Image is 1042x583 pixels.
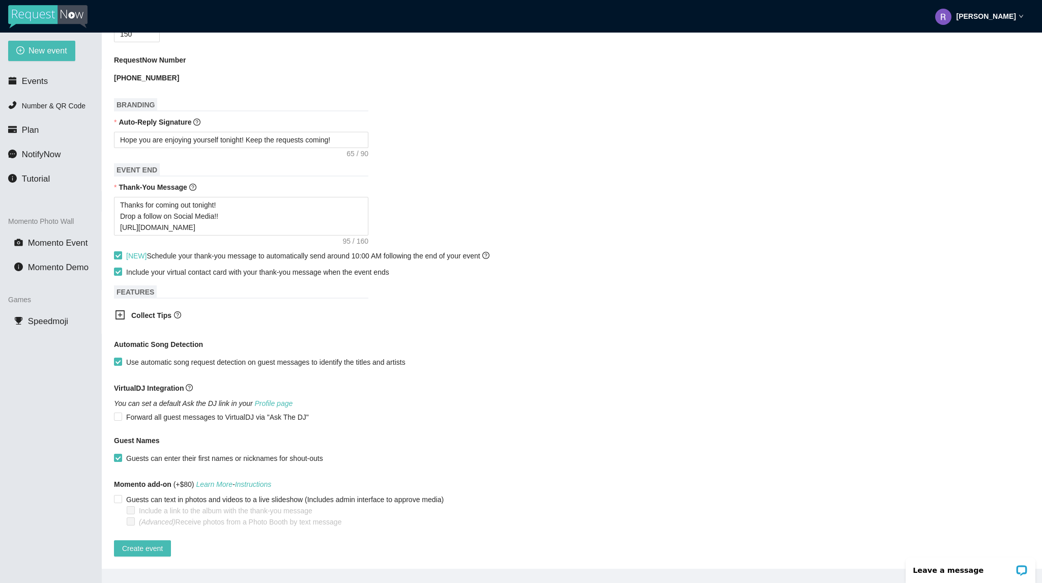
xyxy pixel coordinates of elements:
[16,46,24,56] span: plus-circle
[119,118,191,126] b: Auto-Reply Signature
[122,357,410,368] span: Use automatic song request detection on guest messages to identify the titles and artists
[235,480,272,488] a: Instructions
[8,41,75,61] button: plus-circleNew event
[22,150,61,159] span: NotifyNow
[126,252,147,260] span: [NEW]
[196,480,233,488] a: Learn More
[114,74,179,82] b: [PHONE_NUMBER]
[8,101,17,109] span: phone
[22,76,48,86] span: Events
[114,163,160,177] span: EVENT END
[28,238,88,248] span: Momento Event
[114,479,271,490] span: (+$80)
[126,268,389,276] span: Include your virtual contact card with your thank-you message when the event ends
[28,44,67,57] span: New event
[122,494,448,505] span: Guests can text in photos and videos to a live slideshow (Includes admin interface to approve media)
[14,263,23,271] span: info-circle
[193,119,200,126] span: question-circle
[14,238,23,247] span: camera
[114,399,293,407] i: You can set a default Ask the DJ link in your
[899,551,1042,583] iframe: LiveChat chat widget
[255,399,293,407] a: Profile page
[14,316,23,325] span: trophy
[122,453,327,464] span: Guests can enter their first names or nicknames for shout-outs
[8,174,17,183] span: info-circle
[122,543,163,554] span: Create event
[114,436,159,445] b: Guest Names
[114,98,157,111] span: BRANDING
[122,412,313,423] span: Forward all guest messages to VirtualDJ via "Ask The DJ"
[114,132,368,148] textarea: Hope you are enjoying yourself tonight! Keep the requests coming!
[186,384,193,391] span: question-circle
[482,252,489,259] span: question-circle
[22,102,85,110] span: Number & QR Code
[119,183,187,191] b: Thank-You Message
[135,505,316,516] span: Include a link to the album with the thank-you message
[114,339,203,350] b: Automatic Song Detection
[1019,14,1024,19] span: down
[8,76,17,85] span: calendar
[8,5,88,28] img: RequestNow
[174,311,181,318] span: question-circle
[126,252,489,260] span: Schedule your thank-you message to automatically send around 10:00 AM following the end of your e...
[114,54,186,66] b: RequestNow Number
[114,384,184,392] b: VirtualDJ Integration
[22,174,50,184] span: Tutorial
[28,263,89,272] span: Momento Demo
[114,197,368,236] textarea: Thanks for coming out tonight! Drop a follow on Social Media!! [URL][DOMAIN_NAME]
[115,310,125,320] span: plus-square
[957,12,1016,20] strong: [PERSON_NAME]
[22,125,39,135] span: Plan
[135,516,345,528] span: Receive photos from a Photo Booth by text message
[8,125,17,134] span: credit-card
[131,311,171,319] b: Collect Tips
[935,9,951,25] img: ACg8ocLhAggMDWVDA1eU7qfC_nloOBVBCGhvJMARlLUlK9ib3iztmA=s96-c
[196,480,271,488] i: -
[114,285,157,299] span: FEATURES
[107,304,361,329] div: Collect Tipsquestion-circle
[189,184,196,191] span: question-circle
[139,518,176,526] i: (Advanced)
[114,540,171,557] button: Create event
[114,480,171,488] b: Momento add-on
[28,316,68,326] span: Speedmoji
[8,150,17,158] span: message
